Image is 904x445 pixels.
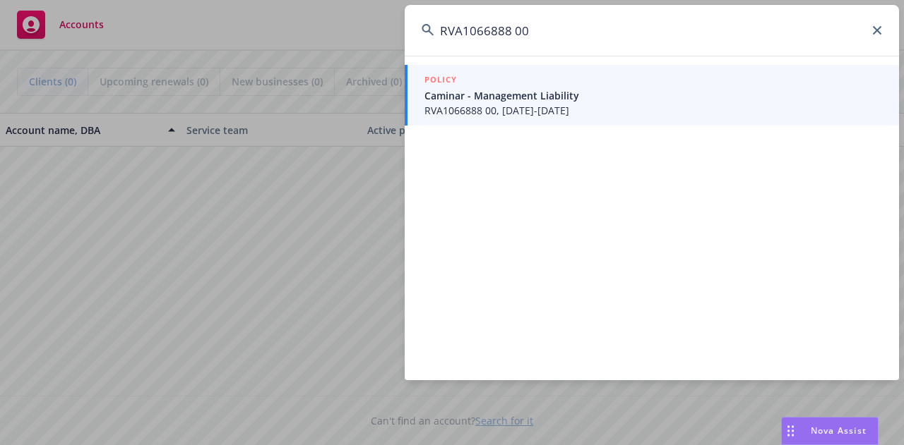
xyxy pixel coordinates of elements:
[424,73,457,87] h5: POLICY
[405,5,899,56] input: Search...
[424,88,882,103] span: Caminar - Management Liability
[405,65,899,126] a: POLICYCaminar - Management LiabilityRVA1066888 00, [DATE]-[DATE]
[781,417,879,445] button: Nova Assist
[424,103,882,118] span: RVA1066888 00, [DATE]-[DATE]
[782,417,799,444] div: Drag to move
[811,425,867,437] span: Nova Assist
